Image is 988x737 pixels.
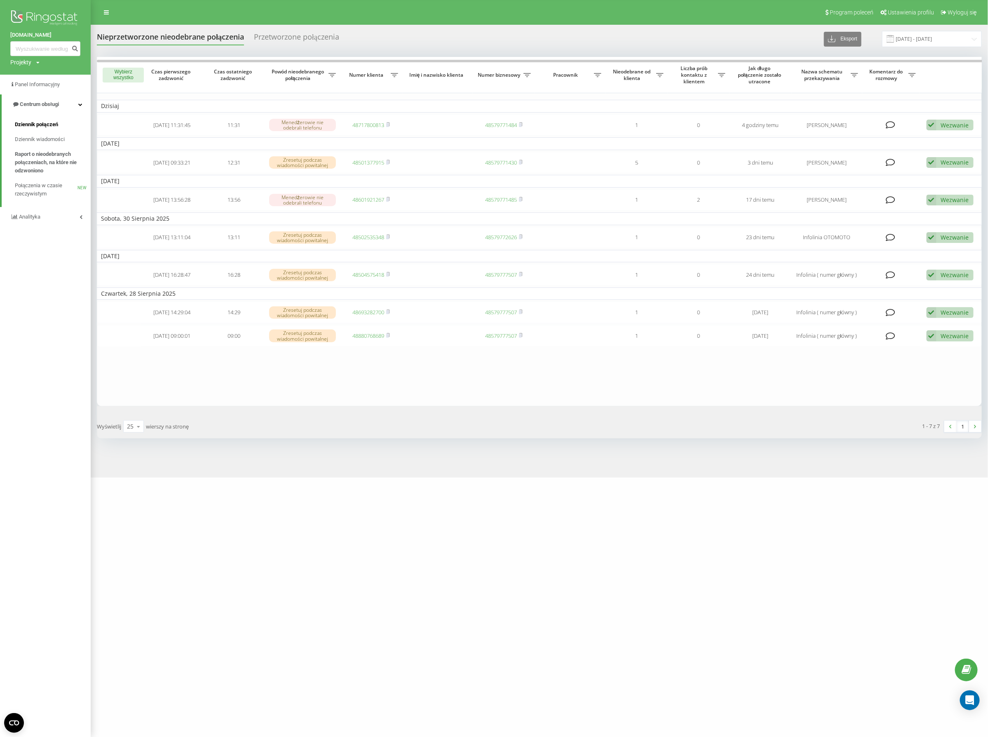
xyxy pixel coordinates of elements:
td: 1 [605,227,667,249]
div: Wezwanie [941,158,969,166]
span: Powód nieodebranego połączenia [269,68,329,81]
a: 48579771430 [485,159,517,166]
input: Wyszukiwanie według numeru [10,41,80,56]
span: Wyświetlij [97,423,121,430]
td: 14:29 [203,301,265,323]
img: Ringostat logo [10,8,80,29]
td: 13:56 [203,189,265,211]
td: 4 godziny temu [730,114,791,136]
td: [DATE] 09:00:01 [141,325,203,347]
span: Jak długo połączenie zostało utracone [737,65,785,85]
td: 09:00 [203,325,265,347]
div: Menedżerowie nie odebrali telefonu [269,119,336,131]
td: 1 [605,189,667,211]
a: 48579771485 [485,196,517,203]
td: 0 [668,325,730,347]
div: Przetworzone połączenia [254,33,339,45]
a: 48717800813 [352,121,384,129]
td: [DATE] 11:31:45 [141,114,203,136]
a: 48504575418 [352,271,384,278]
span: Komentarz do rozmowy [866,68,908,81]
div: 1 - 7 z 7 [922,422,940,430]
span: Dziennik połączeń [15,120,58,129]
td: [DATE] 16:28:47 [141,264,203,286]
span: Liczba prób kontaktu z klientem [672,65,718,85]
td: 0 [668,264,730,286]
td: 3 dni temu [730,152,791,174]
span: Analityka [19,214,40,220]
a: [DOMAIN_NAME] [10,31,80,39]
td: 24 dni temu [730,264,791,286]
td: 0 [668,114,730,136]
div: Projekty [10,58,31,66]
span: Raport o nieodebranych połączeniach, na które nie odzwoniono [15,150,87,175]
div: Wezwanie [941,308,969,316]
span: Nieodebrane od klienta [610,68,656,81]
span: Numer biznesowy [477,72,523,78]
div: Wezwanie [941,271,969,279]
td: Czwartek, 28 Sierpnia 2025 [97,287,982,300]
td: 0 [668,301,730,323]
td: 17 dni temu [730,189,791,211]
td: Infolinia ( numer główny ) [791,301,862,323]
a: 48880768689 [352,332,384,339]
div: Zresetuj podczas wiadomości powitalnej [269,231,336,244]
div: Wezwanie [941,332,969,340]
span: Połączenia w czasie rzeczywistym [15,181,77,198]
a: 48693282700 [352,308,384,316]
td: 11:31 [203,114,265,136]
td: 12:31 [203,152,265,174]
td: 13:11 [203,227,265,249]
td: [DATE] [730,325,791,347]
button: Open CMP widget [4,713,24,733]
div: Open Intercom Messenger [960,690,980,710]
span: wierszy na stronę [146,423,189,430]
td: 0 [668,152,730,174]
div: 25 [127,422,134,431]
td: 23 dni temu [730,227,791,249]
td: [PERSON_NAME] [791,152,862,174]
a: 48579777507 [485,308,517,316]
a: 48579777507 [485,271,517,278]
a: Połączenia w czasie rzeczywistymNEW [15,178,91,201]
div: Menedżerowie nie odebrali telefonu [269,194,336,206]
span: Program poleceń [830,9,873,16]
a: 48502535348 [352,233,384,241]
td: [DATE] 13:56:28 [141,189,203,211]
span: Wyloguj się [948,9,977,16]
div: Zresetuj podczas wiadomości powitalnej [269,156,336,169]
a: 48579772626 [485,233,517,241]
a: Dziennik połączeń [15,117,91,132]
span: Panel Informacyjny [15,81,60,87]
span: Centrum obsługi [20,101,59,107]
span: Ustawienia profilu [888,9,934,16]
a: 48501377915 [352,159,384,166]
span: Nazwa schematu przekazywania [796,68,851,81]
div: Zresetuj podczas wiadomości powitalnej [269,269,336,281]
span: Czas ostatniego zadzwonić [210,68,258,81]
td: 2 [668,189,730,211]
td: 1 [605,325,667,347]
a: Dziennik wiadomości [15,132,91,147]
td: Sobota, 30 Sierpnia 2025 [97,212,982,225]
button: Wybierz wszystko [103,68,144,82]
span: Imię i nazwisko klienta [409,72,466,78]
a: 48601921267 [352,196,384,203]
td: [PERSON_NAME] [791,114,862,136]
div: Nieprzetworzone nieodebrane połączenia [97,33,244,45]
span: Dziennik wiadomości [15,135,65,144]
a: Raport o nieodebranych połączeniach, na które nie odzwoniono [15,147,91,178]
td: Infolinia ( numer główny ) [791,325,862,347]
div: Wezwanie [941,121,969,129]
div: Zresetuj podczas wiadomości powitalnej [269,306,336,319]
td: Infolinia ( numer główny ) [791,264,862,286]
td: 0 [668,227,730,249]
td: [DATE] 13:11:04 [141,227,203,249]
td: [DATE] [97,137,982,150]
td: 16:28 [203,264,265,286]
div: Wezwanie [941,233,969,241]
td: [DATE] [97,175,982,187]
td: Dzisiaj [97,100,982,112]
span: Czas pierwszego zadzwonić [148,68,196,81]
span: Pracownik [539,72,594,78]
